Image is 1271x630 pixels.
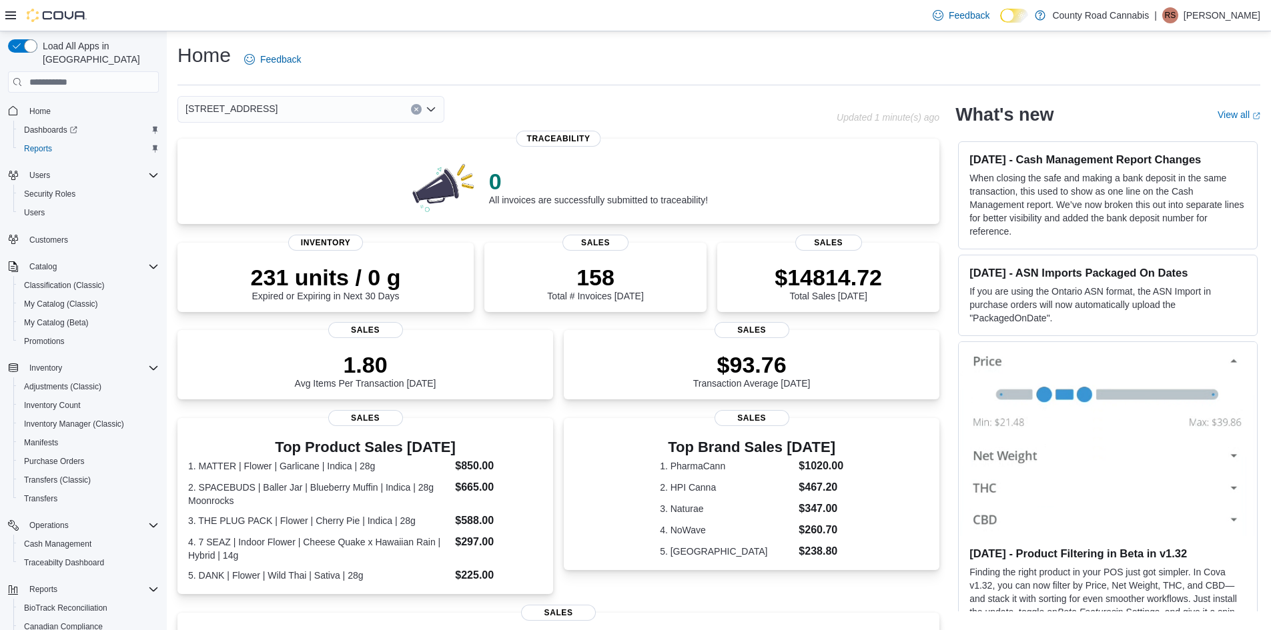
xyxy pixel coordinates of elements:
[24,581,159,597] span: Reports
[24,207,45,218] span: Users
[19,277,110,293] a: Classification (Classic)
[1052,7,1149,23] p: County Road Cannabis
[188,514,450,527] dt: 3. THE PLUG PACK | Flower | Cherry Pie | Indica | 28g
[328,410,403,426] span: Sales
[19,555,109,571] a: Traceabilty Dashboard
[693,351,811,389] div: Transaction Average [DATE]
[19,333,159,349] span: Promotions
[1162,7,1178,23] div: RK Sohal
[969,266,1246,279] h3: [DATE] - ASN Imports Packaged On Dates
[19,122,83,138] a: Dashboards
[1252,112,1260,120] svg: External link
[177,42,231,69] h1: Home
[19,491,63,507] a: Transfers
[19,296,103,312] a: My Catalog (Classic)
[13,313,164,332] button: My Catalog (Beta)
[521,605,596,621] span: Sales
[562,235,629,251] span: Sales
[799,522,843,538] dd: $260.70
[489,168,708,195] p: 0
[955,104,1053,125] h2: What's new
[24,125,77,135] span: Dashboards
[29,261,57,272] span: Catalog
[24,299,98,309] span: My Catalog (Classic)
[13,332,164,351] button: Promotions
[19,453,159,469] span: Purchase Orders
[13,415,164,433] button: Inventory Manager (Classic)
[3,516,164,535] button: Operations
[24,456,85,467] span: Purchase Orders
[13,433,164,452] button: Manifests
[715,322,789,338] span: Sales
[295,351,436,378] p: 1.80
[455,479,542,495] dd: $665.00
[29,235,68,245] span: Customers
[799,543,843,559] dd: $238.80
[19,491,159,507] span: Transfers
[24,437,58,448] span: Manifests
[13,139,164,158] button: Reports
[547,264,643,301] div: Total # Invoices [DATE]
[13,203,164,222] button: Users
[19,555,159,571] span: Traceabilty Dashboard
[24,381,101,392] span: Adjustments (Classic)
[37,39,159,66] span: Load All Apps in [GEOGRAPHIC_DATA]
[260,53,301,66] span: Feedback
[251,264,401,301] div: Expired or Expiring in Next 30 Days
[3,359,164,377] button: Inventory
[19,600,159,616] span: BioTrack Reconciliation
[13,121,164,139] a: Dashboards
[660,481,793,494] dt: 2. HPI Canna
[411,104,422,115] button: Clear input
[489,168,708,205] div: All invoices are successfully submitted to traceability!
[24,336,65,347] span: Promotions
[188,439,542,455] h3: Top Product Sales [DATE]
[516,131,601,147] span: Traceability
[799,501,843,517] dd: $347.00
[29,520,69,531] span: Operations
[409,160,478,213] img: 0
[13,276,164,295] button: Classification (Classic)
[24,360,67,376] button: Inventory
[13,295,164,313] button: My Catalog (Classic)
[660,523,793,537] dt: 4. NoWave
[547,264,643,291] p: 158
[24,419,124,429] span: Inventory Manager (Classic)
[24,143,52,154] span: Reports
[799,458,843,474] dd: $1020.00
[24,475,91,485] span: Transfers (Classic)
[3,101,164,120] button: Home
[13,471,164,489] button: Transfers (Classic)
[27,9,87,22] img: Cova
[29,363,62,373] span: Inventory
[19,333,70,349] a: Promotions
[927,2,995,29] a: Feedback
[24,102,159,119] span: Home
[775,264,882,301] div: Total Sales [DATE]
[29,584,57,595] span: Reports
[19,397,86,413] a: Inventory Count
[19,416,129,432] a: Inventory Manager (Classic)
[24,557,104,568] span: Traceabilty Dashboard
[24,280,105,291] span: Classification (Classic)
[188,481,450,507] dt: 2. SPACEBUDS | Baller Jar | Blueberry Muffin | Indica | 28g Moonrocks
[24,232,73,248] a: Customers
[24,517,74,533] button: Operations
[799,479,843,495] dd: $467.20
[19,141,159,157] span: Reports
[19,536,97,552] a: Cash Management
[13,377,164,396] button: Adjustments (Classic)
[19,205,50,221] a: Users
[19,472,96,488] a: Transfers (Classic)
[24,493,57,504] span: Transfers
[19,397,159,413] span: Inventory Count
[13,599,164,617] button: BioTrack Reconciliation
[693,351,811,378] p: $93.76
[837,112,939,123] p: Updated 1 minute(s) ago
[24,539,91,549] span: Cash Management
[19,600,113,616] a: BioTrack Reconciliation
[188,459,450,473] dt: 1. MATTER | Flower | Garlicane | Indica | 28g
[13,489,164,508] button: Transfers
[660,459,793,473] dt: 1. PharmaCann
